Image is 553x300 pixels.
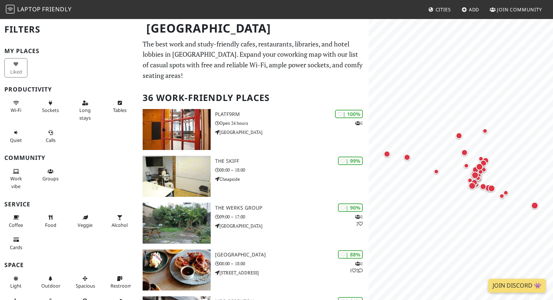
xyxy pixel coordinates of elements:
[215,120,369,127] p: Open 24 hours
[486,183,497,194] div: Map marker
[108,97,131,116] button: Tables
[4,234,27,253] button: Cards
[143,109,211,150] img: PLATF9RM
[113,107,127,113] span: Work-friendly tables
[10,175,22,189] span: People working
[474,174,482,183] div: Map marker
[138,203,369,244] a: The Werks Group | 90% 12 The Werks Group 09:00 – 17:00 [GEOGRAPHIC_DATA]
[501,188,510,197] div: Map marker
[112,222,128,228] span: Alcohol
[4,165,27,192] button: Work vibe
[10,282,22,289] span: Natural light
[138,109,369,150] a: PLATF9RM | 100% 1 PLATF9RM Open 24 hours [GEOGRAPHIC_DATA]
[4,154,134,161] h3: Community
[74,97,97,124] button: Long stays
[4,273,27,292] button: Light
[432,167,441,176] div: Map marker
[355,213,363,227] p: 1 2
[42,5,71,13] span: Friendly
[454,131,464,140] div: Map marker
[215,222,369,229] p: [GEOGRAPHIC_DATA]
[487,3,545,16] a: Join Community
[476,168,485,176] div: Map marker
[402,153,412,162] div: Map marker
[140,18,367,38] h1: [GEOGRAPHIC_DATA]
[469,169,479,180] div: Map marker
[76,282,95,289] span: Spacious
[338,157,363,165] div: | 99%
[143,87,364,109] h2: 36 Work-Friendly Places
[42,107,59,113] span: Power sockets
[474,162,485,172] div: Map marker
[215,269,369,276] p: [STREET_ADDRESS]
[215,176,369,183] p: Cheapside
[338,250,363,259] div: | 88%
[74,273,97,292] button: Spacious
[17,5,41,13] span: Laptop
[4,262,134,269] h3: Space
[4,201,134,208] h3: Service
[469,6,479,13] span: Add
[39,165,62,185] button: Groups
[39,97,62,116] button: Sockets
[41,282,60,289] span: Outdoor area
[39,127,62,146] button: Calls
[4,86,134,93] h3: Productivity
[11,107,21,113] span: Stable Wi-Fi
[215,158,369,164] h3: The Skiff
[338,203,363,212] div: | 90%
[39,211,62,231] button: Food
[488,279,546,293] a: Join Discord 👾
[481,156,490,165] div: Map marker
[477,154,485,163] div: Map marker
[138,250,369,290] a: WOLFOX AVENUE | 88% 112 [GEOGRAPHIC_DATA] 08:00 – 18:00 [STREET_ADDRESS]
[143,156,211,197] img: The Skiff
[10,137,22,143] span: Quiet
[467,176,475,185] div: Map marker
[6,5,15,14] img: LaptopFriendly
[108,273,131,292] button: Restroom
[462,161,471,170] div: Map marker
[530,200,540,211] div: Map marker
[466,176,474,185] div: Map marker
[350,260,363,274] p: 1 1 2
[215,166,369,173] p: 08:00 – 18:00
[6,3,72,16] a: LaptopFriendly LaptopFriendly
[335,110,363,118] div: | 100%
[78,222,93,228] span: Veggie
[9,222,23,228] span: Coffee
[74,211,97,231] button: Veggie
[4,127,27,146] button: Quiet
[460,148,469,157] div: Map marker
[436,6,451,13] span: Cities
[481,127,489,135] div: Map marker
[215,213,369,220] p: 09:00 – 17:00
[215,205,369,211] h3: The Werks Group
[382,149,392,159] div: Map marker
[475,175,484,183] div: Map marker
[355,120,363,127] p: 1
[425,3,454,16] a: Cities
[4,48,134,55] h3: My Places
[79,107,91,121] span: Long stays
[138,156,369,197] a: The Skiff | 99% The Skiff 08:00 – 18:00 Cheapside
[4,97,27,116] button: Wi-Fi
[4,18,134,41] h2: Filters
[473,164,482,174] div: Map marker
[39,273,62,292] button: Outdoor
[4,211,27,231] button: Coffee
[215,129,369,136] p: [GEOGRAPHIC_DATA]
[215,252,369,258] h3: [GEOGRAPHIC_DATA]
[459,3,482,16] a: Add
[471,165,480,175] div: Map marker
[42,175,59,182] span: Group tables
[478,182,488,191] div: Map marker
[46,137,56,143] span: Video/audio calls
[497,192,506,200] div: Map marker
[497,6,542,13] span: Join Community
[484,183,494,193] div: Map marker
[143,250,211,290] img: WOLFOX AVENUE
[45,222,56,228] span: Food
[10,244,22,251] span: Credit cards
[143,39,364,81] p: The best work and study-friendly cafes, restaurants, libraries, and hotel lobbies in [GEOGRAPHIC_...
